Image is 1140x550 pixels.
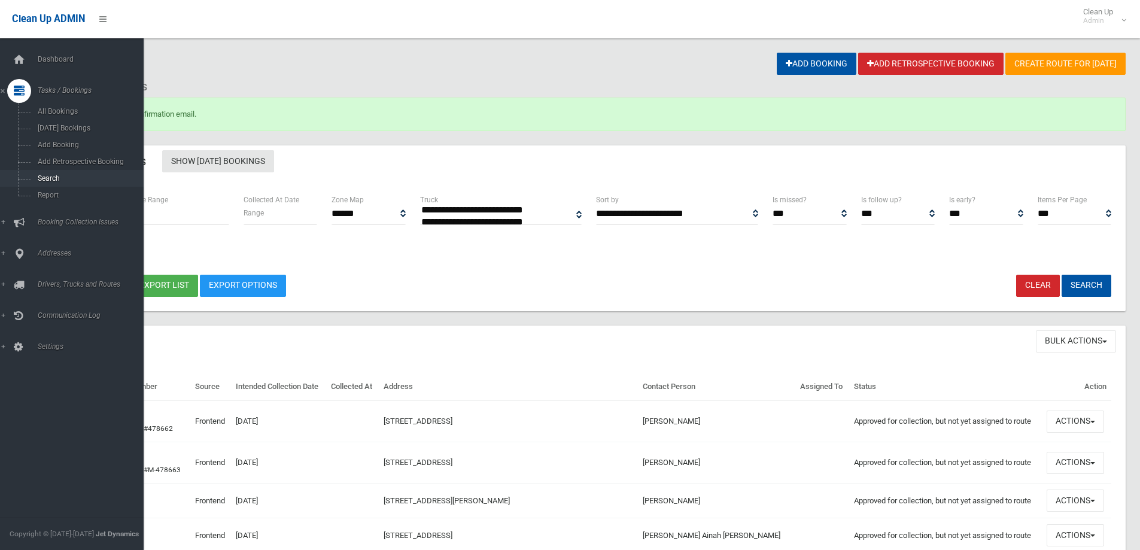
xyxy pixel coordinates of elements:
[144,424,173,433] a: #478662
[144,466,181,474] a: #M-478663
[34,249,153,257] span: Addresses
[1062,275,1111,297] button: Search
[34,218,153,226] span: Booking Collection Issues
[1083,16,1113,25] small: Admin
[384,458,452,467] a: [STREET_ADDRESS]
[379,373,638,401] th: Address
[190,442,231,484] td: Frontend
[12,13,85,25] span: Clean Up ADMIN
[231,373,326,401] th: Intended Collection Date
[1016,275,1060,297] a: Clear
[200,275,286,297] a: Export Options
[34,86,153,95] span: Tasks / Bookings
[34,55,153,63] span: Dashboard
[231,484,326,518] td: [DATE]
[384,417,452,426] a: [STREET_ADDRESS]
[130,275,198,297] button: Export list
[10,530,94,538] span: Copyright © [DATE]-[DATE]
[384,496,510,505] a: [STREET_ADDRESS][PERSON_NAME]
[638,442,795,484] td: [PERSON_NAME]
[1077,7,1125,25] span: Clean Up
[849,400,1042,442] td: Approved for collection, but not yet assigned to route
[326,373,379,401] th: Collected At
[190,373,231,401] th: Source
[34,157,142,166] span: Add Retrospective Booking
[420,193,438,206] label: Truck
[190,400,231,442] td: Frontend
[1047,452,1104,474] button: Actions
[795,373,849,401] th: Assigned To
[34,342,153,351] span: Settings
[162,150,274,172] a: Show [DATE] Bookings
[34,124,142,132] span: [DATE] Bookings
[1047,411,1104,433] button: Actions
[231,400,326,442] td: [DATE]
[638,373,795,401] th: Contact Person
[777,53,856,75] a: Add Booking
[1036,330,1116,353] button: Bulk Actions
[849,442,1042,484] td: Approved for collection, but not yet assigned to route
[849,373,1042,401] th: Status
[96,530,139,538] strong: Jet Dynamics
[34,191,142,199] span: Report
[190,484,231,518] td: Frontend
[34,141,142,149] span: Add Booking
[231,442,326,484] td: [DATE]
[638,400,795,442] td: [PERSON_NAME]
[53,98,1126,131] div: Booking sent confirmation email.
[858,53,1004,75] a: Add Retrospective Booking
[1042,373,1111,401] th: Action
[1047,524,1104,546] button: Actions
[384,531,452,540] a: [STREET_ADDRESS]
[849,484,1042,518] td: Approved for collection, but not yet assigned to route
[1047,490,1104,512] button: Actions
[34,107,142,116] span: All Bookings
[34,311,153,320] span: Communication Log
[34,280,153,288] span: Drivers, Trucks and Routes
[638,484,795,518] td: [PERSON_NAME]
[34,174,142,183] span: Search
[1005,53,1126,75] a: Create route for [DATE]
